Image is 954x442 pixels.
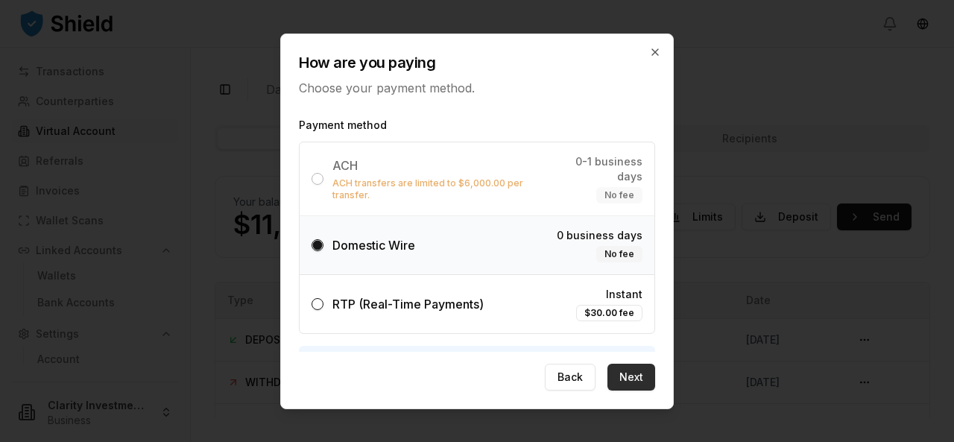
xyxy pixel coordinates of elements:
span: Domestic Wire [332,237,415,252]
p: ACH transfers are limited to $6,000.00 per transfer. [332,177,552,201]
span: 0-1 business days [552,154,642,183]
h2: How are you paying [299,51,655,72]
span: ACH [332,157,358,172]
p: Choose your payment method. [299,78,655,96]
button: ACHACH transfers are limited to $6,000.00 per transfer.0-1 business daysNo fee [312,172,323,184]
button: Domestic Wire0 business daysNo fee [312,239,323,250]
span: Instant [606,286,642,301]
span: 0 business days [557,227,642,242]
div: $30.00 fee [576,304,642,321]
button: Next [607,364,655,391]
div: No fee [596,186,642,203]
span: RTP (Real-Time Payments) [332,296,484,311]
div: No fee [596,245,642,262]
button: Back [545,364,596,391]
label: Payment method [299,117,655,132]
button: RTP (Real-Time Payments)Instant$30.00 fee [312,297,323,309]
